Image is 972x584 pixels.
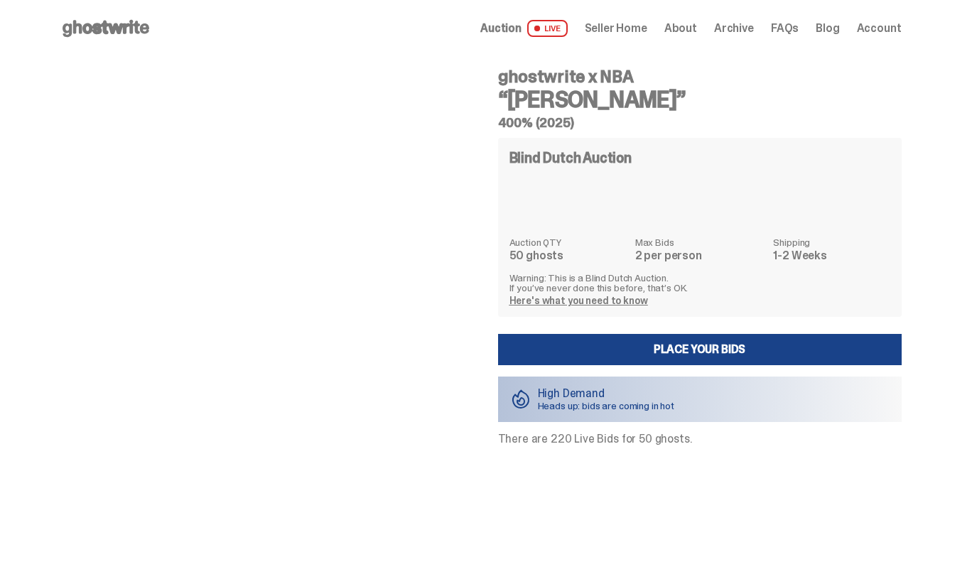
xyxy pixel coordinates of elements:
[714,23,754,34] a: Archive
[498,433,902,445] p: There are 220 Live Bids for 50 ghosts.
[509,294,648,307] a: Here's what you need to know
[509,273,890,293] p: Warning: This is a Blind Dutch Auction. If you’ve never done this before, that’s OK.
[771,23,799,34] a: FAQs
[635,250,765,261] dd: 2 per person
[509,237,627,247] dt: Auction QTY
[857,23,902,34] a: Account
[509,151,632,165] h4: Blind Dutch Auction
[498,117,902,129] h5: 400% (2025)
[538,401,675,411] p: Heads up: bids are coming in hot
[816,23,839,34] a: Blog
[585,23,647,34] a: Seller Home
[480,23,522,34] span: Auction
[527,20,568,37] span: LIVE
[664,23,697,34] a: About
[773,237,890,247] dt: Shipping
[498,334,902,365] a: Place your Bids
[538,388,675,399] p: High Demand
[635,237,765,247] dt: Max Bids
[773,250,890,261] dd: 1-2 Weeks
[498,68,902,85] h4: ghostwrite x NBA
[480,20,567,37] a: Auction LIVE
[509,250,627,261] dd: 50 ghosts
[498,88,902,111] h3: “[PERSON_NAME]”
